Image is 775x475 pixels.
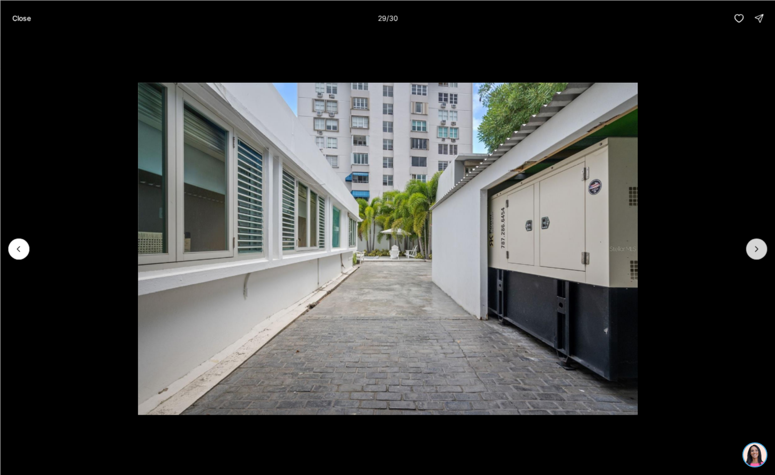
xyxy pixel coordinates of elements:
[746,238,767,259] button: Next slide
[378,14,398,22] p: 29 / 30
[6,8,37,28] button: Close
[6,6,29,29] img: be3d4b55-7850-4bcb-9297-a2f9cd376e78.png
[12,14,31,22] p: Close
[8,238,29,259] button: Previous slide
